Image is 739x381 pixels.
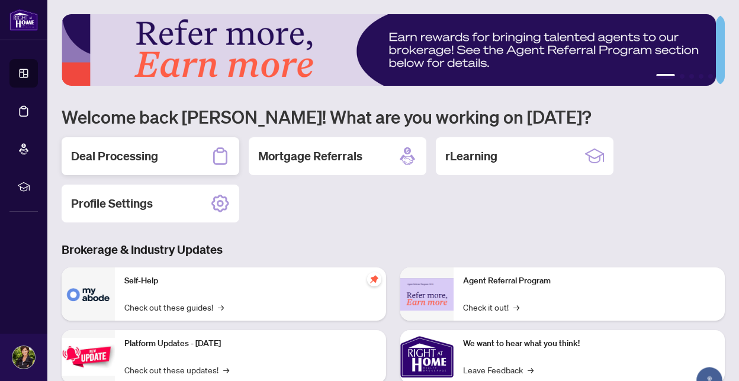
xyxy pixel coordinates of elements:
[62,338,115,375] img: Platform Updates - July 21, 2025
[689,74,694,79] button: 3
[124,275,377,288] p: Self-Help
[367,272,381,286] span: pushpin
[692,340,727,375] button: Open asap
[124,337,377,350] p: Platform Updates - [DATE]
[656,74,675,79] button: 1
[9,9,38,31] img: logo
[71,148,158,164] h2: Deal Processing
[62,105,725,128] h1: Welcome back [PERSON_NAME]! What are you working on [DATE]?
[62,241,725,258] h3: Brokerage & Industry Updates
[124,301,224,314] a: Check out these guides!→
[708,74,713,79] button: 5
[463,363,534,376] a: Leave Feedback→
[513,301,519,314] span: →
[218,301,224,314] span: →
[71,195,153,212] h2: Profile Settings
[62,14,716,86] img: Slide 0
[124,363,229,376] a: Check out these updates!→
[680,74,685,79] button: 2
[400,278,454,311] img: Agent Referral Program
[463,275,715,288] p: Agent Referral Program
[62,267,115,321] img: Self-Help
[528,363,534,376] span: →
[463,337,715,350] p: We want to hear what you think!
[463,301,519,314] a: Check it out!→
[258,148,362,164] h2: Mortgage Referrals
[12,346,35,369] img: Profile Icon
[445,148,497,164] h2: rLearning
[223,363,229,376] span: →
[699,74,703,79] button: 4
